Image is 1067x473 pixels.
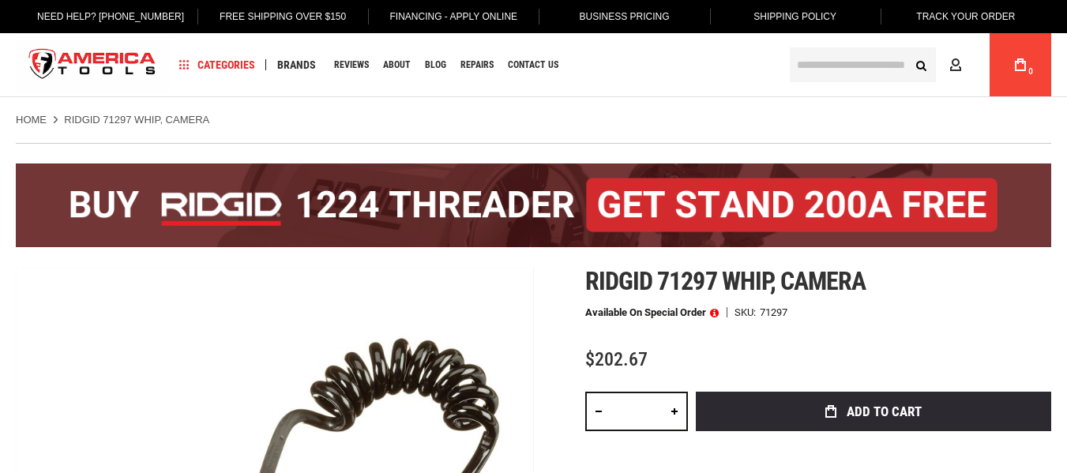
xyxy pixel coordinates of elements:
span: Ridgid 71297 whip, camera [585,266,866,296]
span: Reviews [334,60,369,69]
a: Brands [270,54,323,76]
span: Blog [425,60,446,69]
a: Repairs [453,54,501,76]
strong: SKU [735,307,760,317]
a: Reviews [327,54,376,76]
span: Brands [277,59,316,70]
strong: RIDGID 71297 WHIP, CAMERA [64,114,209,126]
p: Available on Special Order [585,307,719,318]
span: Categories [179,59,255,70]
img: America Tools [16,36,169,95]
span: $202.67 [585,348,648,370]
span: Repairs [460,60,494,69]
button: Add to Cart [696,392,1051,431]
a: About [376,54,418,76]
span: About [383,60,411,69]
img: BOGO: Buy the RIDGID® 1224 Threader (26092), get the 92467 200A Stand FREE! [16,163,1051,247]
a: Home [16,113,47,127]
div: 71297 [760,307,787,317]
span: Add to Cart [847,405,922,419]
a: Categories [172,54,262,76]
span: 0 [1028,67,1033,76]
button: Search [906,50,936,80]
a: 0 [1005,33,1035,96]
span: Shipping Policy [753,11,836,22]
a: Blog [418,54,453,76]
a: Contact Us [501,54,565,76]
a: store logo [16,36,169,95]
span: Contact Us [508,60,558,69]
